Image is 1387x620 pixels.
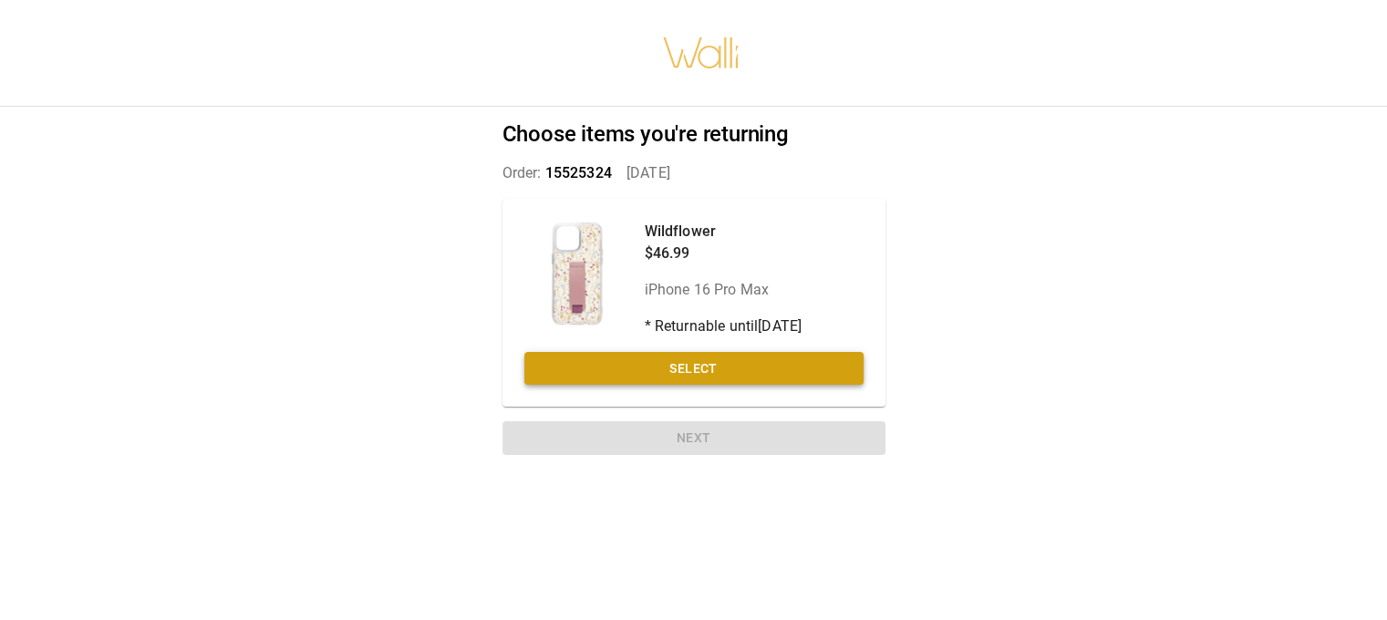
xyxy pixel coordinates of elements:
img: walli-inc.myshopify.com [662,14,740,92]
p: iPhone 16 Pro Max [645,279,802,301]
p: Wildflower [645,221,802,243]
p: * Returnable until [DATE] [645,315,802,337]
p: Order: [DATE] [502,162,885,184]
button: Select [524,352,864,386]
h2: Choose items you're returning [502,121,885,148]
span: 15525324 [545,164,612,181]
p: $46.99 [645,243,802,264]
